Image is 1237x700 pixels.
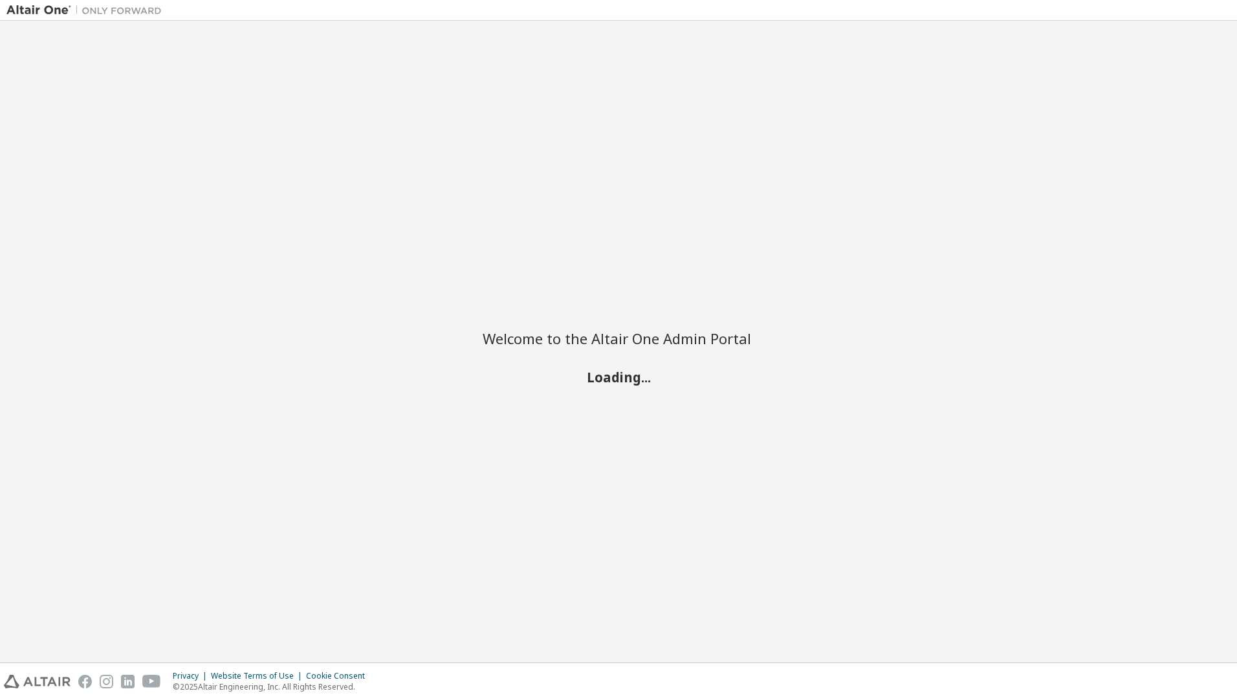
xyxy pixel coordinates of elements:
[483,369,754,386] h2: Loading...
[6,4,168,17] img: Altair One
[483,329,754,347] h2: Welcome to the Altair One Admin Portal
[100,675,113,688] img: instagram.svg
[306,671,373,681] div: Cookie Consent
[211,671,306,681] div: Website Terms of Use
[121,675,135,688] img: linkedin.svg
[4,675,71,688] img: altair_logo.svg
[173,671,211,681] div: Privacy
[78,675,92,688] img: facebook.svg
[142,675,161,688] img: youtube.svg
[173,681,373,692] p: © 2025 Altair Engineering, Inc. All Rights Reserved.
